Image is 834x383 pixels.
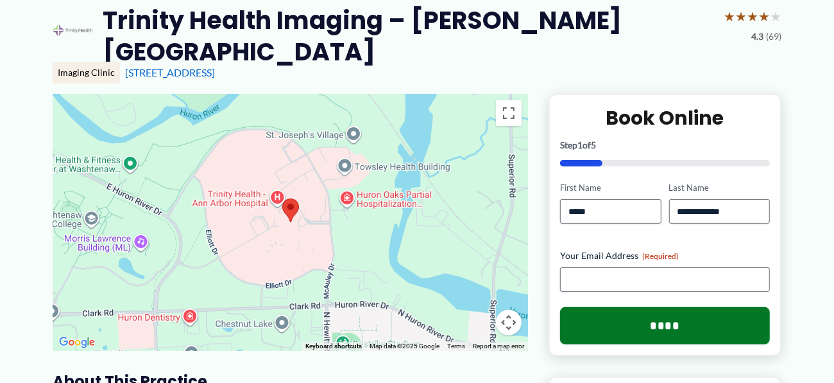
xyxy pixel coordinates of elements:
img: Google [56,334,98,351]
a: Report a map error [473,343,524,350]
span: ★ [747,4,758,28]
span: 1 [577,139,583,150]
a: [STREET_ADDRESS] [125,66,215,78]
a: Terms (opens in new tab) [447,343,465,350]
span: ★ [770,4,781,28]
span: ★ [758,4,770,28]
h2: Trinity Health Imaging – [PERSON_NAME][GEOGRAPHIC_DATA] [103,4,713,68]
span: 4.3 [751,28,763,45]
label: Last Name [669,182,770,194]
a: Open this area in Google Maps (opens a new window) [56,334,98,351]
div: Imaging Clinic [53,62,120,84]
span: ★ [735,4,747,28]
button: Map camera controls [496,310,522,335]
span: (Required) [642,251,679,261]
button: Toggle fullscreen view [496,100,522,126]
span: 5 [591,139,596,150]
p: Step of [560,141,770,150]
span: ★ [724,4,735,28]
span: Map data ©2025 Google [370,343,439,350]
label: First Name [560,182,661,194]
button: Keyboard shortcuts [305,342,362,351]
span: (69) [766,28,781,45]
h2: Book Online [560,105,770,130]
label: Your Email Address [560,249,770,262]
